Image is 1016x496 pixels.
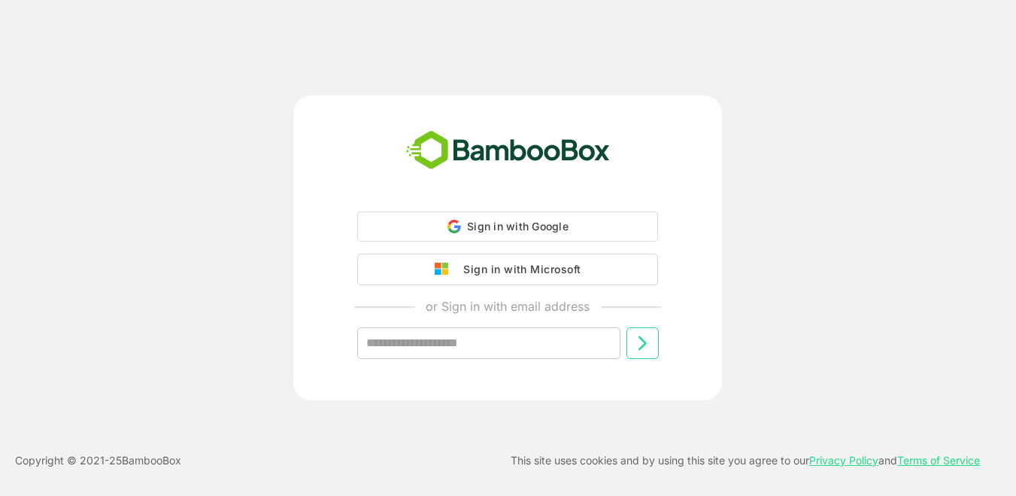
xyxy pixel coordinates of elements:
a: Privacy Policy [809,454,878,467]
p: Copyright © 2021- 25 BambooBox [15,452,181,470]
img: bamboobox [398,126,618,175]
button: Sign in with Microsoft [357,254,658,285]
img: google [435,263,456,276]
div: Sign in with Microsoft [456,260,581,279]
p: This site uses cookies and by using this site you agree to our and [511,452,980,470]
p: or Sign in with email address [426,297,590,315]
div: Sign in with Google [357,211,658,242]
a: Terms of Service [897,454,980,467]
span: Sign in with Google [467,220,569,233]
